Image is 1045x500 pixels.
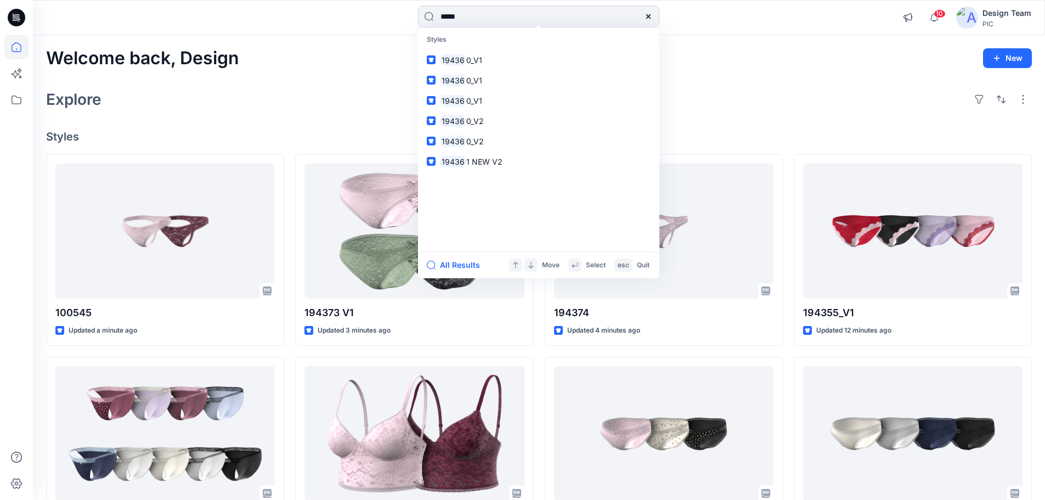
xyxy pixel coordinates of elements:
[46,48,239,69] h2: Welcome back, Design
[304,305,524,321] p: 194373 V1
[466,116,484,126] span: 0_V2
[466,157,502,166] span: 1 NEW V2
[69,325,137,336] p: Updated a minute ago
[440,74,466,87] mark: 19436
[466,137,484,146] span: 0_V2
[420,131,657,151] a: 194360_V2
[956,7,978,29] img: avatar
[466,55,482,65] span: 0_V1
[420,151,657,172] a: 194361 NEW V2
[420,30,657,50] p: Styles
[55,164,275,299] a: 100545
[934,9,946,18] span: 10
[318,325,391,336] p: Updated 3 minutes ago
[420,50,657,70] a: 194360_V1
[440,155,466,168] mark: 19436
[567,325,640,336] p: Updated 4 minutes ago
[466,96,482,105] span: 0_V1
[586,260,606,271] p: Select
[554,164,773,299] a: 194374
[816,325,891,336] p: Updated 12 minutes ago
[466,76,482,85] span: 0_V1
[46,91,101,108] h2: Explore
[46,130,1032,143] h4: Styles
[420,91,657,111] a: 194360_V1
[803,305,1023,321] p: 194355_V1
[420,111,657,131] a: 194360_V2
[554,305,773,321] p: 194374
[982,7,1031,20] div: Design Team
[542,260,560,271] p: Move
[420,70,657,91] a: 194360_V1
[427,259,487,272] button: All Results
[55,305,275,321] p: 100545
[803,164,1023,299] a: 194355_V1
[440,135,466,148] mark: 19436
[440,115,466,127] mark: 19436
[982,20,1031,28] div: PIC
[618,260,629,271] p: esc
[440,94,466,107] mark: 19436
[637,260,649,271] p: Quit
[304,164,524,299] a: 194373 V1
[440,54,466,66] mark: 19436
[983,48,1032,68] button: New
